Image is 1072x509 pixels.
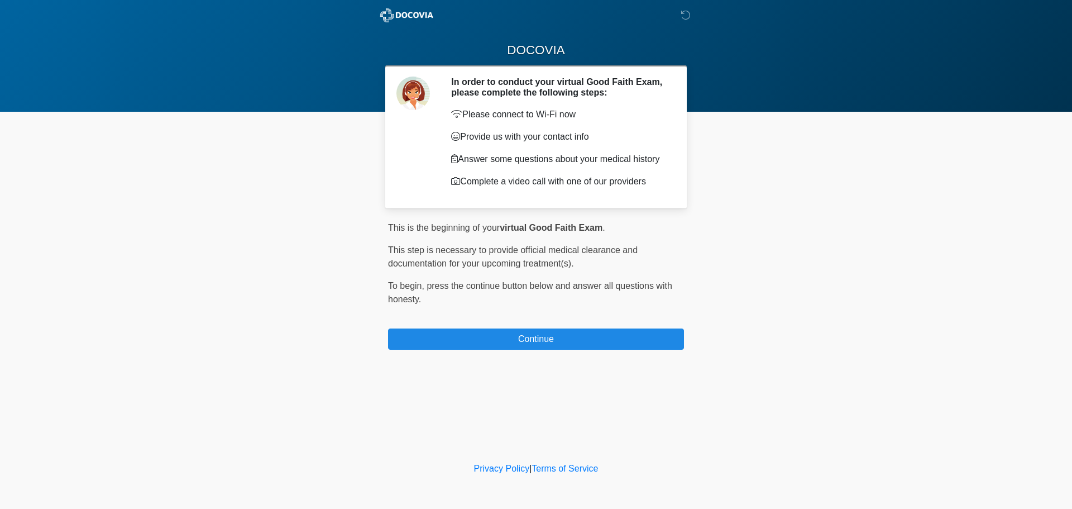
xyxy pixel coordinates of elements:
[451,77,667,98] h2: In order to conduct your virtual Good Faith Exam, please complete the following steps:
[532,464,598,473] a: Terms of Service
[451,175,667,188] p: Complete a video call with one of our providers
[388,281,427,291] span: To begin,
[377,8,437,22] img: ABC Med Spa- GFEase Logo
[388,329,684,350] button: Continue
[396,77,430,110] img: Agent Avatar
[451,108,667,121] p: Please connect to Wi-Fi now
[388,245,638,268] span: This step is necessary to provide official medical clearance and documentation for your upcoming ...
[451,130,667,144] p: Provide us with your contact info
[388,223,500,232] span: This is the beginning of your
[451,153,667,166] p: Answer some questions about your medical history
[500,223,602,232] strong: virtual Good Faith Exam
[602,223,605,232] span: .
[474,464,530,473] a: Privacy Policy
[388,281,672,304] span: press the continue button below and answer all questions with honesty.
[380,40,692,61] h1: DOCOVIA
[529,464,532,473] a: |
